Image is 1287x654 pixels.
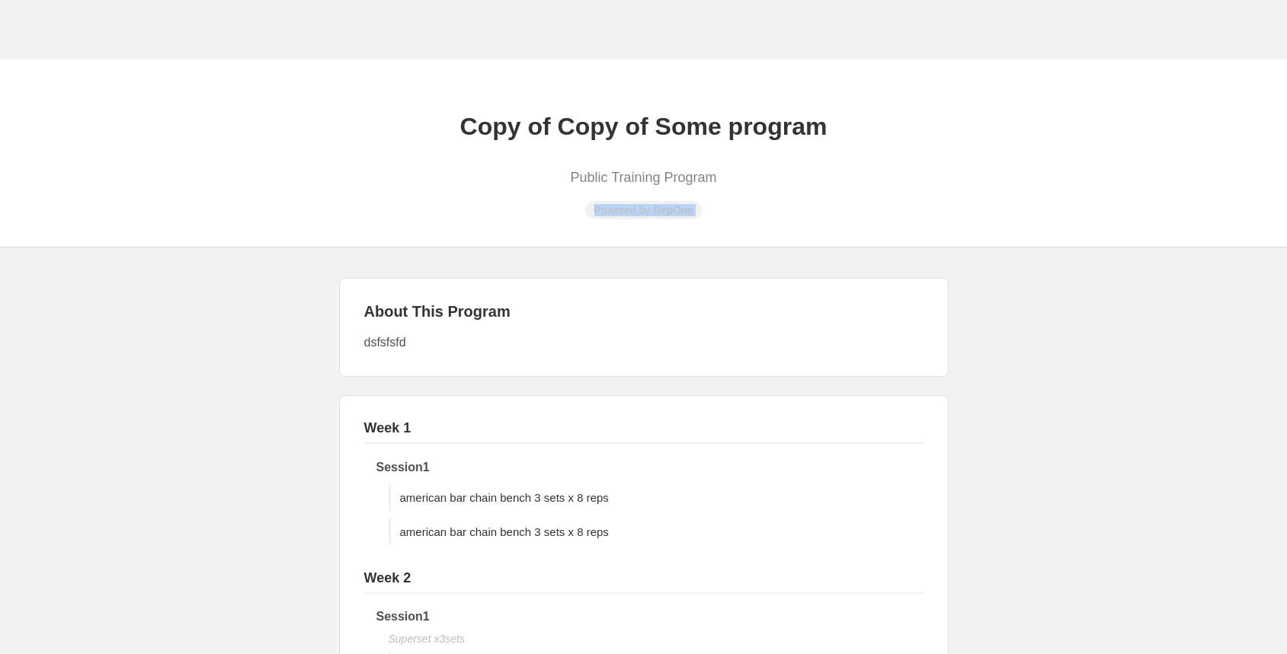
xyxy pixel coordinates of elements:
[15,90,1272,164] h1: Copy of Copy of Some program
[376,461,924,474] h4: Session 1
[15,170,1272,186] p: Public Training Program
[389,633,924,645] div: Superset x 3 sets
[1013,477,1287,654] iframe: Chat Widget
[585,201,703,219] span: Powered by RepOne
[376,610,924,624] h4: Session 1
[400,491,609,504] span: american bar chain bench 3 sets x 8 reps
[400,525,609,538] span: american bar chain bench 3 sets x 8 reps
[364,420,924,444] h3: Week 1
[364,303,924,321] h2: About This Program
[364,333,924,353] p: dsfsfsfd
[364,570,924,594] h3: Week 2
